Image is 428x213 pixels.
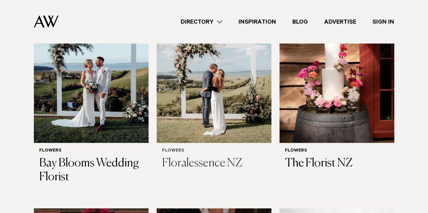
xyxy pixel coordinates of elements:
[173,17,230,26] a: Directory
[230,17,284,26] a: Inspiration
[284,17,316,26] a: Blog
[162,157,266,170] h3: Floralessence NZ
[39,157,143,184] h3: Bay Blooms Wedding Florist
[162,148,266,154] h6: Flowers
[285,148,389,154] h6: Flowers
[39,148,143,154] h6: Flowers
[364,17,402,26] a: Sign In
[316,17,364,26] a: Advertise
[285,157,389,170] h3: The Florist NZ
[34,15,59,28] img: Auckland Weddings Logo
